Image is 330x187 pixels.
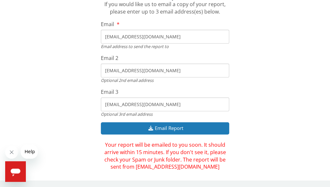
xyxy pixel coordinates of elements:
div: Email address to send the report to [101,44,229,49]
div: Optional 3rd email address [101,111,229,117]
iframe: Close message [5,146,18,159]
span: Your report will be emailed to you soon. It should arrive within 15 minutes. If you don't see it,... [104,141,226,171]
span: Email 2 [101,54,118,62]
span: Email [101,21,114,28]
iframe: Message from company [21,144,38,159]
span: If you would like us to email a copy of your report, please enter up to 3 email address(es) below. [104,1,226,15]
div: Optional 2nd email address [101,77,229,83]
span: Email 3 [101,88,118,95]
iframe: Button to launch messaging window [5,161,26,182]
button: Email Report [101,122,229,134]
